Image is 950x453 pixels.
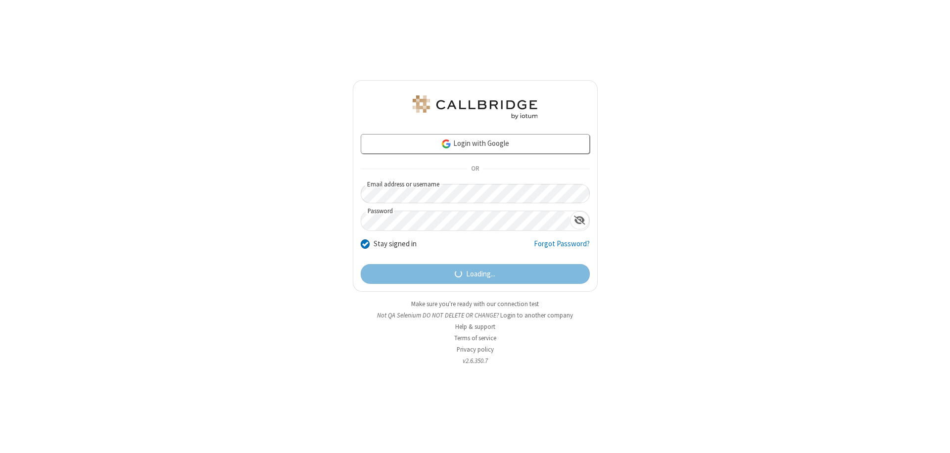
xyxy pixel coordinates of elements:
span: Loading... [466,269,495,280]
li: v2.6.350.7 [353,356,598,365]
li: Not QA Selenium DO NOT DELETE OR CHANGE? [353,311,598,320]
div: Show password [570,211,589,229]
a: Login with Google [361,134,590,154]
img: QA Selenium DO NOT DELETE OR CHANGE [411,95,539,119]
label: Stay signed in [374,238,417,250]
button: Loading... [361,264,590,284]
a: Help & support [455,322,495,331]
a: Terms of service [454,334,496,342]
a: Privacy policy [457,345,494,354]
span: OR [467,162,483,176]
a: Forgot Password? [534,238,590,257]
input: Password [361,211,570,230]
button: Login to another company [500,311,573,320]
input: Email address or username [361,184,590,203]
a: Make sure you're ready with our connection test [411,300,539,308]
img: google-icon.png [441,138,452,149]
